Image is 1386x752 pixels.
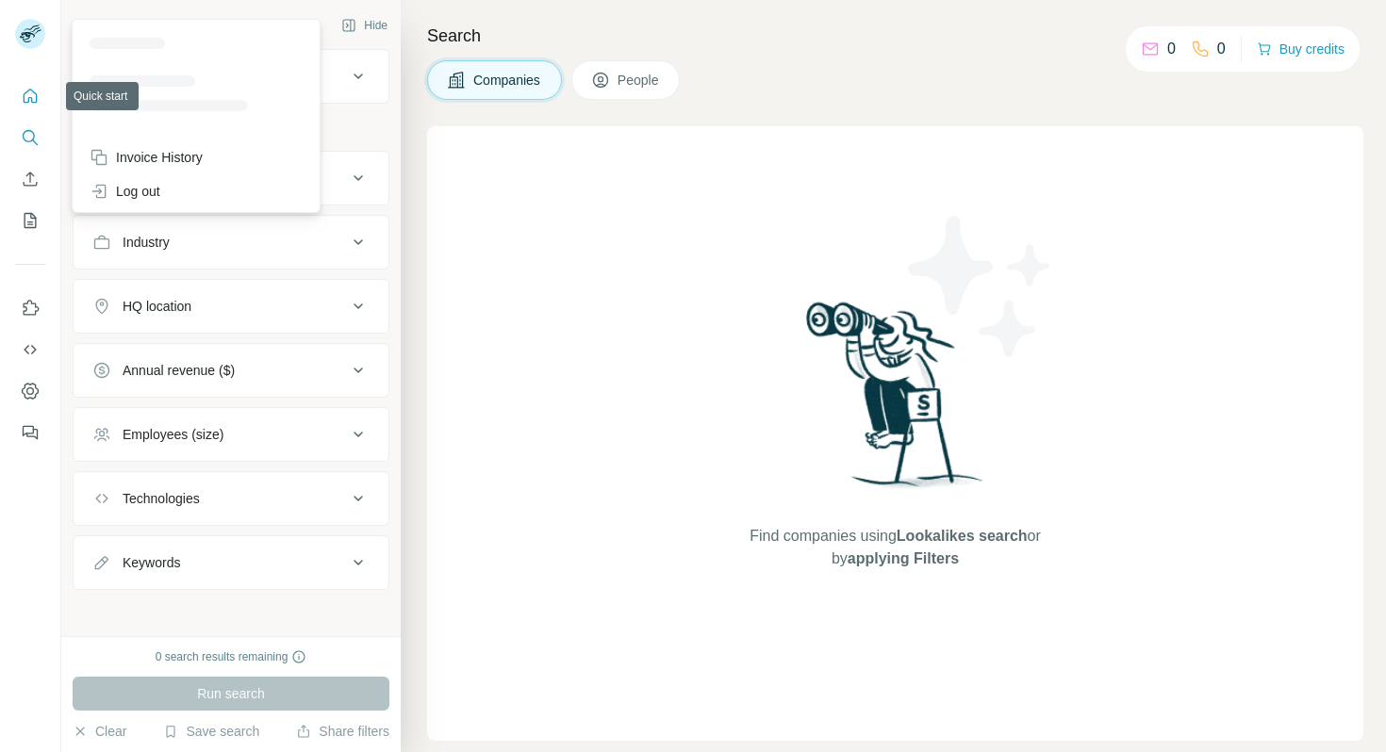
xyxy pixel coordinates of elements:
[744,525,1046,570] span: Find companies using or by
[15,162,45,196] button: Enrich CSV
[123,425,223,444] div: Employees (size)
[618,71,661,90] span: People
[74,412,388,457] button: Employees (size)
[296,722,389,741] button: Share filters
[1257,36,1345,62] button: Buy credits
[897,528,1028,544] span: Lookalikes search
[896,202,1065,371] img: Surfe Illustration - Stars
[163,722,259,741] button: Save search
[74,348,388,393] button: Annual revenue ($)
[15,204,45,237] button: My lists
[798,297,994,507] img: Surfe Illustration - Woman searching with binoculars
[90,182,160,201] div: Log out
[74,284,388,329] button: HQ location
[1167,38,1176,60] p: 0
[74,476,388,521] button: Technologies
[123,233,170,252] div: Industry
[74,540,388,585] button: Keywords
[848,550,959,566] span: applying Filters
[15,416,45,450] button: Feedback
[123,297,191,316] div: HQ location
[15,291,45,325] button: Use Surfe on LinkedIn
[123,489,200,508] div: Technologies
[473,71,542,90] span: Companies
[123,553,180,572] div: Keywords
[73,722,126,741] button: Clear
[1217,38,1226,60] p: 0
[15,333,45,367] button: Use Surfe API
[156,648,307,665] div: 0 search results remaining
[74,220,388,265] button: Industry
[90,148,203,167] div: Invoice History
[328,11,401,40] button: Hide
[73,17,132,34] div: New search
[15,79,45,113] button: Quick start
[427,23,1363,49] h4: Search
[15,374,45,408] button: Dashboard
[123,361,235,380] div: Annual revenue ($)
[15,121,45,155] button: Search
